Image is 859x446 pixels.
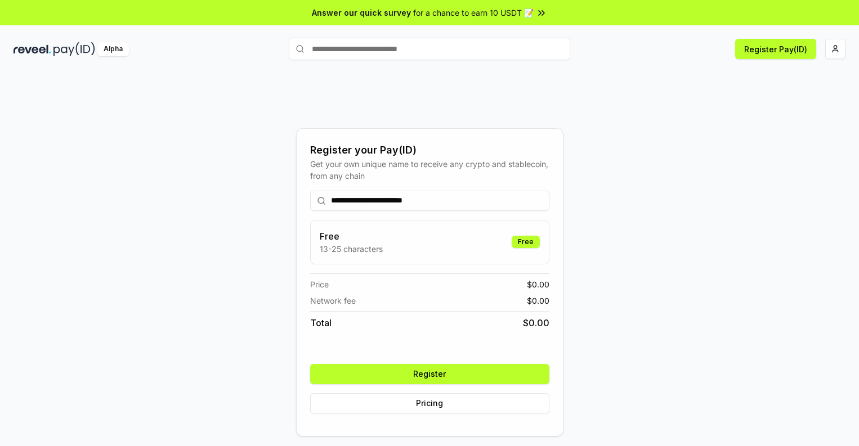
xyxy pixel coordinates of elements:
[97,42,129,56] div: Alpha
[14,42,51,56] img: reveel_dark
[527,295,549,307] span: $ 0.00
[413,7,534,19] span: for a chance to earn 10 USDT 📝
[735,39,816,59] button: Register Pay(ID)
[512,236,540,248] div: Free
[310,142,549,158] div: Register your Pay(ID)
[53,42,95,56] img: pay_id
[310,364,549,384] button: Register
[310,295,356,307] span: Network fee
[310,316,332,330] span: Total
[310,278,329,290] span: Price
[523,316,549,330] span: $ 0.00
[310,158,549,182] div: Get your own unique name to receive any crypto and stablecoin, from any chain
[320,229,383,243] h3: Free
[312,7,411,19] span: Answer our quick survey
[310,393,549,413] button: Pricing
[320,243,383,255] p: 13-25 characters
[527,278,549,290] span: $ 0.00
